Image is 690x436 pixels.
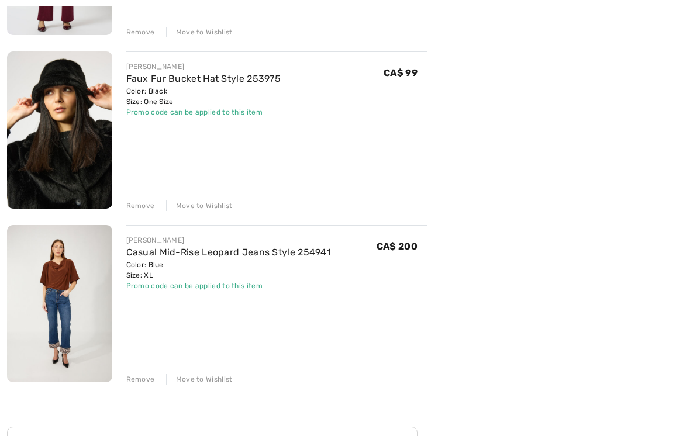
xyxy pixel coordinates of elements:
[126,86,281,107] div: Color: Black Size: One Size
[126,107,281,117] div: Promo code can be applied to this item
[126,200,155,211] div: Remove
[7,225,112,382] img: Casual Mid-Rise Leopard Jeans Style 254941
[126,27,155,37] div: Remove
[126,235,332,245] div: [PERSON_NAME]
[166,200,233,211] div: Move to Wishlist
[126,281,332,291] div: Promo code can be applied to this item
[126,247,332,258] a: Casual Mid-Rise Leopard Jeans Style 254941
[377,241,418,252] span: CA$ 200
[126,73,281,84] a: Faux Fur Bucket Hat Style 253975
[384,67,418,78] span: CA$ 99
[126,259,332,281] div: Color: Blue Size: XL
[166,374,233,385] div: Move to Wishlist
[126,374,155,385] div: Remove
[126,61,281,72] div: [PERSON_NAME]
[166,27,233,37] div: Move to Wishlist
[7,51,112,209] img: Faux Fur Bucket Hat Style 253975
